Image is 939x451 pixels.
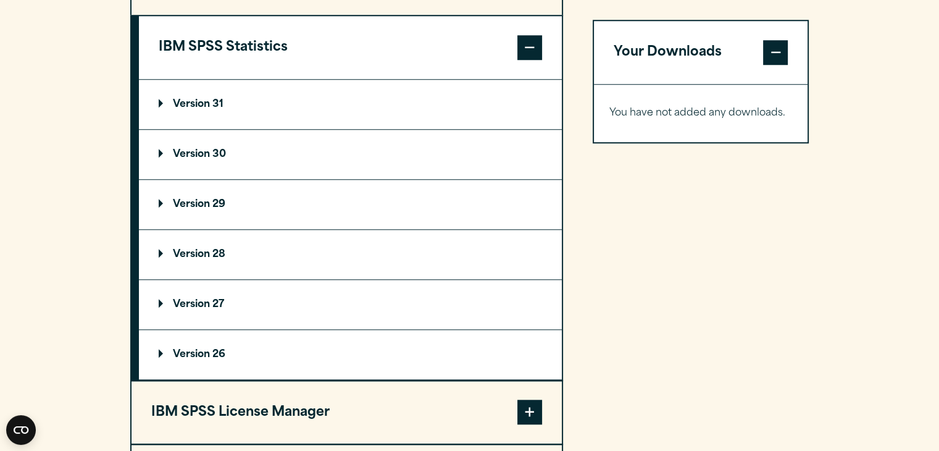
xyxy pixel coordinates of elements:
[594,21,808,84] button: Your Downloads
[139,16,562,79] button: IBM SPSS Statistics
[159,350,225,360] p: Version 26
[139,330,562,379] summary: Version 26
[139,79,562,380] div: IBM SPSS Statistics
[139,280,562,329] summary: Version 27
[6,415,36,445] button: Open CMP widget
[139,230,562,279] summary: Version 28
[131,381,562,444] button: IBM SPSS License Manager
[139,130,562,179] summary: Version 30
[159,150,226,159] p: Version 30
[159,300,224,310] p: Version 27
[159,250,225,259] p: Version 28
[139,80,562,129] summary: Version 31
[159,99,223,109] p: Version 31
[139,180,562,229] summary: Version 29
[609,104,793,122] p: You have not added any downloads.
[594,84,808,142] div: Your Downloads
[159,200,225,209] p: Version 29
